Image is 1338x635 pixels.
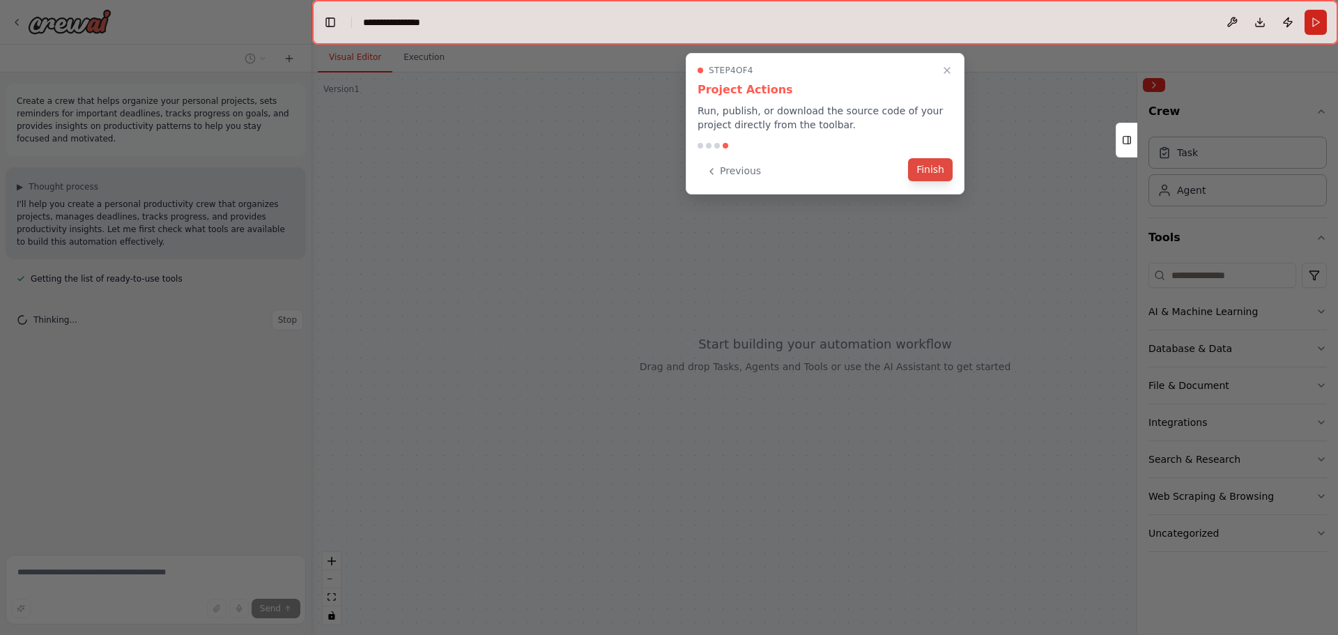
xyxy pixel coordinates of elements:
[698,160,769,183] button: Previous
[698,104,953,132] p: Run, publish, or download the source code of your project directly from the toolbar.
[908,158,953,181] button: Finish
[939,62,955,79] button: Close walkthrough
[321,13,340,32] button: Hide left sidebar
[709,65,753,76] span: Step 4 of 4
[698,82,953,98] h3: Project Actions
